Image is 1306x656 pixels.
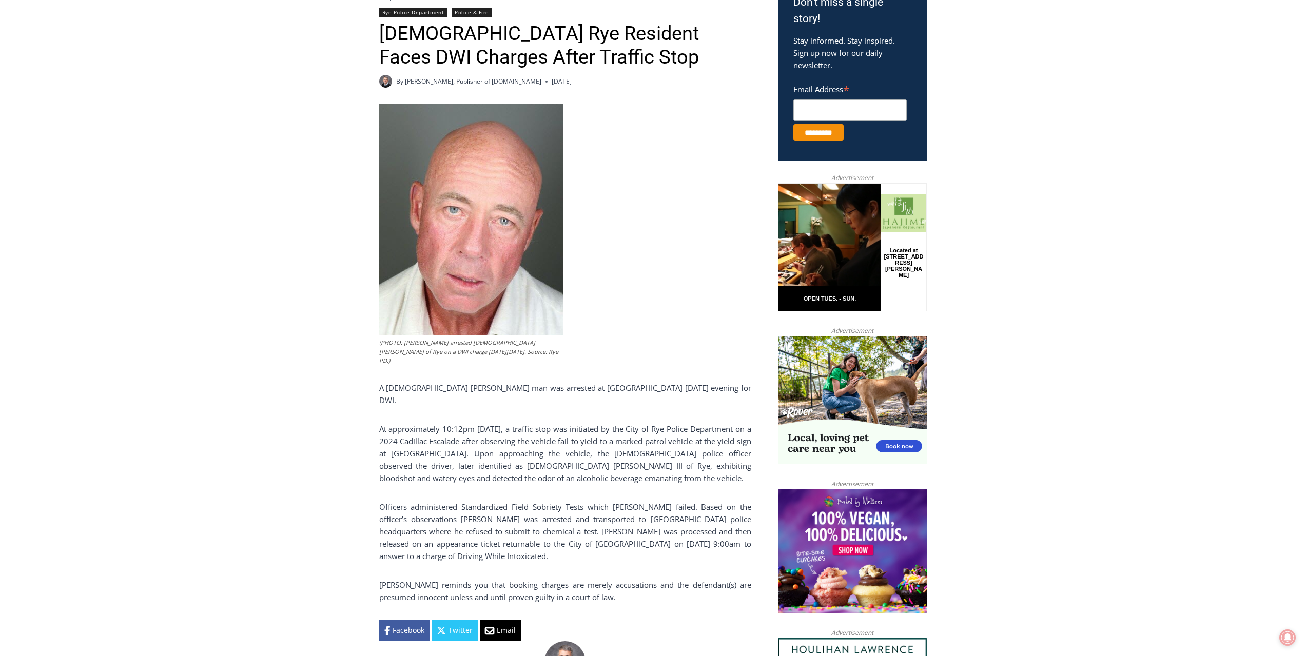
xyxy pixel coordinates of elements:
h1: [DEMOGRAPHIC_DATA] Rye Resident Faces DWI Charges After Traffic Stop [379,22,751,69]
span: Advertisement [821,628,884,638]
a: Rye Police Department [379,8,447,17]
p: [PERSON_NAME] reminds you that booking charges are merely accusations and the defendant(s) are pr... [379,579,751,603]
a: Twitter [432,620,478,641]
div: Individually Wrapped Items. Dairy, Gluten & Nut Free Options. Kosher Items Available. [67,13,254,33]
img: (PHOTO: Rye PD arrested 56 year old Thomas M. Davitt III of Rye on a DWI charge on Friday, August... [379,104,563,335]
p: Stay informed. Stay inspired. Sign up now for our daily newsletter. [793,34,911,71]
p: Officers administered Standardized Field Sobriety Tests which [PERSON_NAME] failed. Based on the ... [379,501,751,562]
span: Advertisement [821,326,884,335]
div: Located at [STREET_ADDRESS][PERSON_NAME] [105,64,146,123]
span: By [396,76,403,86]
a: Police & Fire [452,8,492,17]
a: [PERSON_NAME], Publisher of [DOMAIN_NAME] [405,77,541,86]
h4: Book [PERSON_NAME]'s Good Humor for Your Event [313,11,357,39]
p: At approximately 10:12pm [DATE], a traffic stop was initiated by the City of Rye Police Departmen... [379,423,751,484]
a: Author image [379,75,392,88]
span: Advertisement [821,173,884,183]
p: A [DEMOGRAPHIC_DATA] [PERSON_NAME] man was arrested at [GEOGRAPHIC_DATA] [DATE] evening for DWI. [379,382,751,406]
a: Intern @ [DOMAIN_NAME] [247,100,497,128]
img: Baked by Melissa [778,489,927,613]
a: Facebook [379,620,430,641]
label: Email Address [793,79,907,97]
time: [DATE] [552,76,572,86]
span: Advertisement [821,479,884,489]
figcaption: (PHOTO: [PERSON_NAME] arrested [DEMOGRAPHIC_DATA] [PERSON_NAME] of Rye on a DWI charge [DATE][DAT... [379,338,563,365]
div: "I learned about the history of a place I’d honestly never considered even as a resident of [GEOG... [259,1,485,100]
span: Open Tues. - Sun. [PHONE_NUMBER] [3,106,101,145]
a: Open Tues. - Sun. [PHONE_NUMBER] [1,103,103,128]
a: Email [480,620,521,641]
a: Book [PERSON_NAME]'s Good Humor for Your Event [305,3,371,47]
span: Intern @ [DOMAIN_NAME] [268,102,476,125]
